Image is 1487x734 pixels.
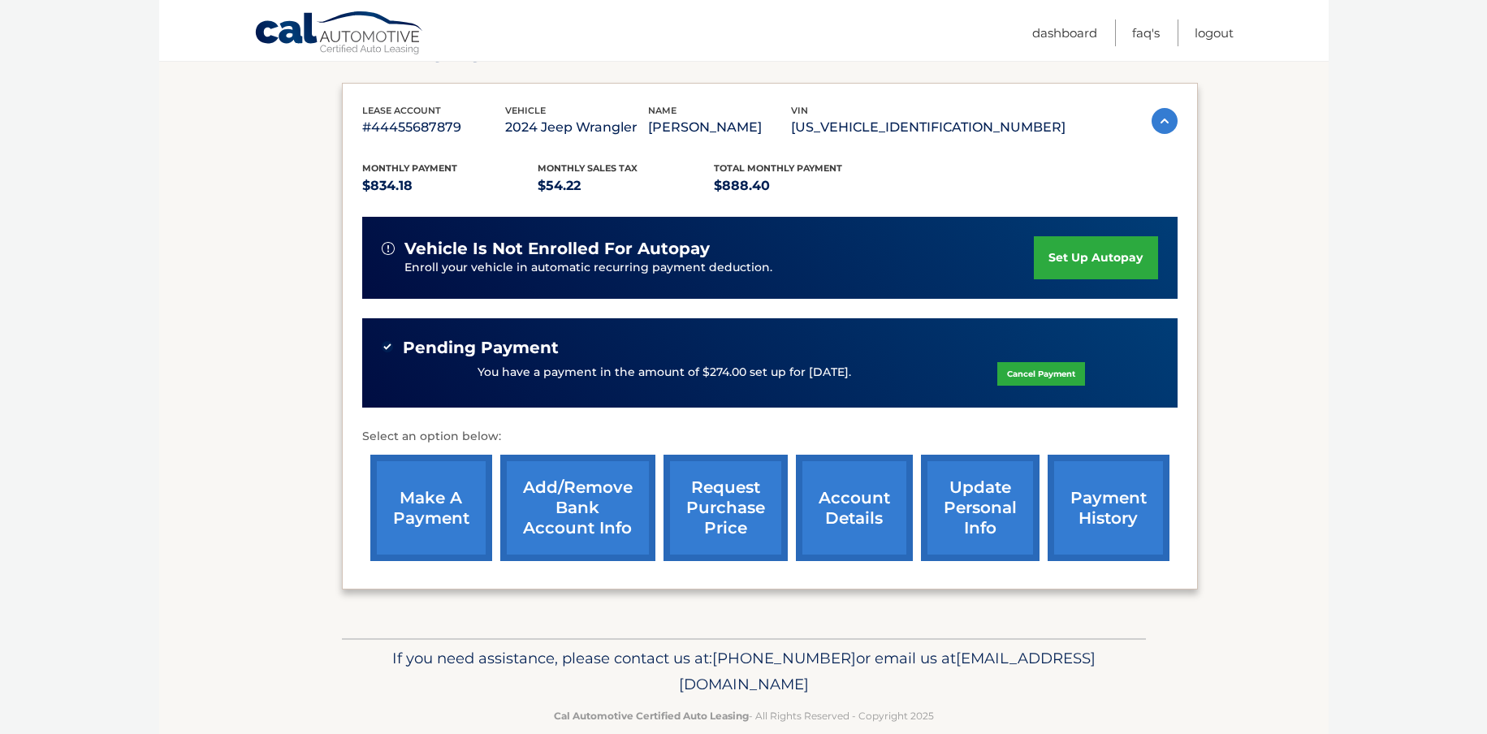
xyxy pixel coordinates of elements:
a: Add/Remove bank account info [500,455,655,561]
a: FAQ's [1132,19,1160,46]
p: - All Rights Reserved - Copyright 2025 [352,707,1135,724]
p: Enroll your vehicle in automatic recurring payment deduction. [404,259,1035,277]
p: #44455687879 [362,116,505,139]
span: name [648,105,676,116]
span: [EMAIL_ADDRESS][DOMAIN_NAME] [679,649,1096,693]
a: make a payment [370,455,492,561]
p: [PERSON_NAME] [648,116,791,139]
a: update personal info [921,455,1040,561]
p: $888.40 [714,175,890,197]
a: Logout [1195,19,1234,46]
p: You have a payment in the amount of $274.00 set up for [DATE]. [478,364,851,382]
span: Pending Payment [403,338,559,358]
p: 2024 Jeep Wrangler [505,116,648,139]
p: [US_VEHICLE_IDENTIFICATION_NUMBER] [791,116,1066,139]
span: vehicle is not enrolled for autopay [404,239,710,259]
p: $834.18 [362,175,538,197]
img: alert-white.svg [382,242,395,255]
strong: Cal Automotive Certified Auto Leasing [554,710,749,722]
p: Select an option below: [362,427,1178,447]
a: set up autopay [1034,236,1157,279]
a: Cancel Payment [997,362,1085,386]
img: check-green.svg [382,341,393,352]
span: vin [791,105,808,116]
span: [PHONE_NUMBER] [712,649,856,667]
span: Total Monthly Payment [714,162,842,174]
span: lease account [362,105,441,116]
a: payment history [1048,455,1169,561]
img: accordion-active.svg [1152,108,1178,134]
span: Monthly Payment [362,162,457,174]
span: Monthly sales Tax [538,162,638,174]
p: If you need assistance, please contact us at: or email us at [352,645,1135,697]
a: account details [796,455,913,561]
a: Dashboard [1032,19,1097,46]
p: $54.22 [538,175,714,197]
a: Cal Automotive [254,11,425,58]
a: request purchase price [664,455,788,561]
span: vehicle [505,105,546,116]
